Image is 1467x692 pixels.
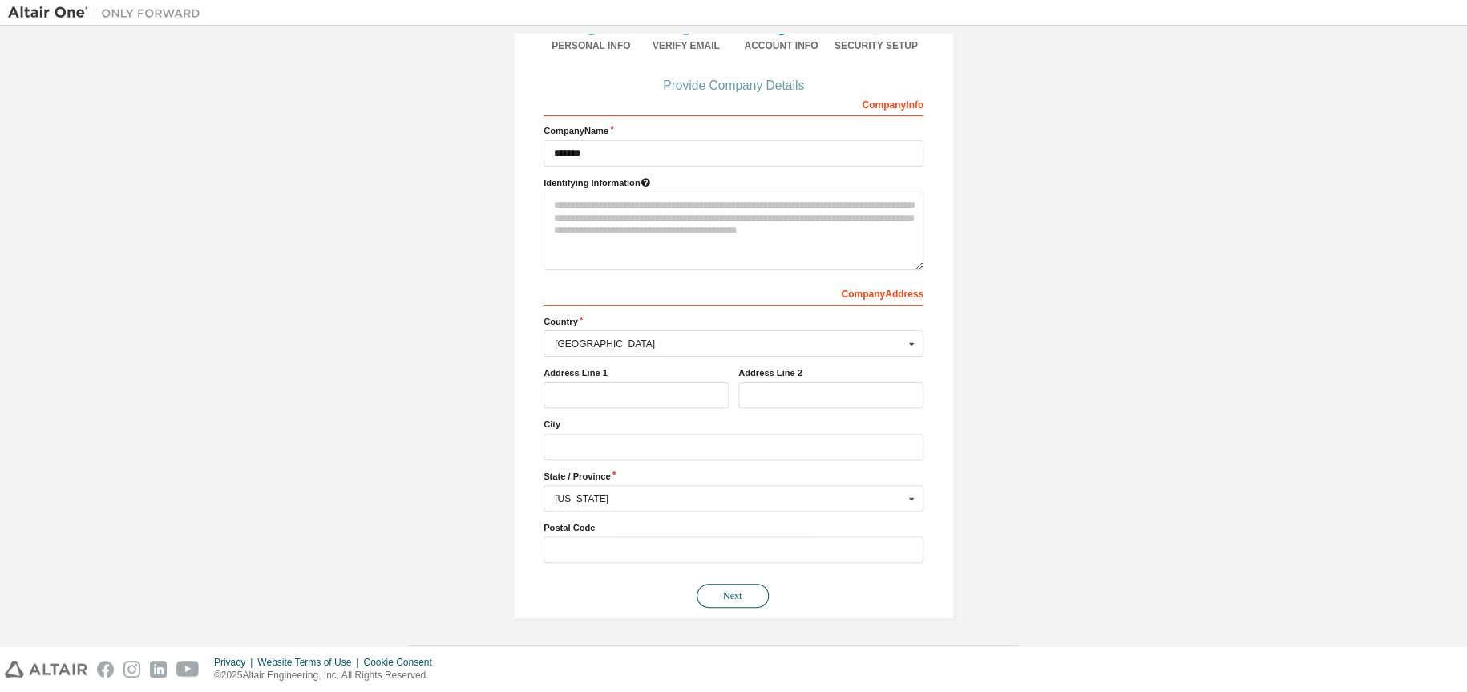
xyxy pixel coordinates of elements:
img: altair_logo.svg [5,661,87,678]
img: linkedin.svg [150,661,167,678]
div: Website Terms of Use [257,656,363,669]
label: Address Line 1 [544,366,729,379]
label: Country [544,315,923,328]
div: [GEOGRAPHIC_DATA] [555,339,903,349]
p: © 2025 Altair Engineering, Inc. All Rights Reserved. [214,669,442,682]
img: Altair One [8,5,208,21]
div: Company Info [544,91,923,116]
label: Postal Code [544,521,923,534]
label: City [544,418,923,431]
label: State / Province [544,470,923,483]
div: Personal Info [544,39,639,52]
img: youtube.svg [176,661,200,678]
div: [US_STATE] [555,494,903,504]
label: Please provide any information that will help our support team identify your company. Email and n... [544,176,923,189]
div: Company Address [544,280,923,306]
label: Company Name [544,124,923,137]
div: Verify Email [639,39,734,52]
img: facebook.svg [97,661,114,678]
label: Address Line 2 [738,366,923,379]
img: instagram.svg [123,661,140,678]
div: Provide Company Details [544,81,923,91]
div: Security Setup [829,39,924,52]
div: Privacy [214,656,257,669]
div: Account Info [733,39,829,52]
button: Next [697,584,769,608]
div: Cookie Consent [363,656,441,669]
